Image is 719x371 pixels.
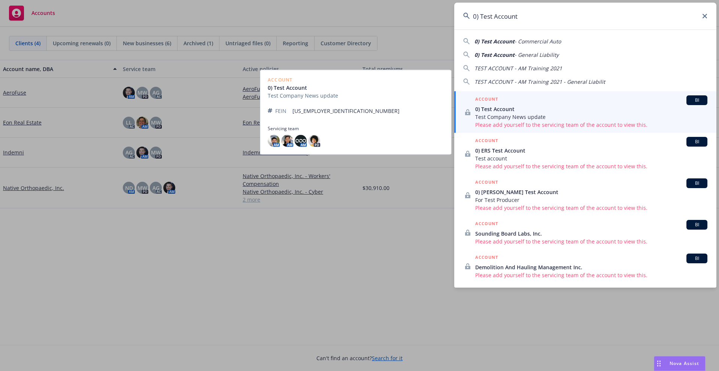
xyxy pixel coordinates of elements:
[475,178,498,187] h5: ACCOUNT
[475,154,707,162] span: Test account
[654,356,706,371] button: Nova Assist
[515,51,559,58] span: - General Liability
[475,196,707,204] span: For Test Producer
[689,97,704,104] span: BI
[515,38,561,45] span: - Commercial Auto
[670,360,699,367] span: Nova Assist
[454,133,716,174] a: ACCOUNTBI0) ERS Test AccountTest accountPlease add yourself to the servicing team of the account ...
[454,3,716,30] input: Search...
[689,180,704,187] span: BI
[689,138,704,145] span: BI
[475,105,707,113] span: 0) Test Account
[475,230,707,237] span: Sounding Board Labs, Inc.
[475,204,707,212] span: Please add yourself to the servicing team of the account to view this.
[475,263,707,271] span: Demolition And Hauling Management Inc.
[475,237,707,245] span: Please add yourself to the servicing team of the account to view this.
[689,255,704,262] span: BI
[475,254,498,263] h5: ACCOUNT
[474,51,515,58] span: 0) Test Account
[454,216,716,249] a: ACCOUNTBISounding Board Labs, Inc.Please add yourself to the servicing team of the account to vie...
[454,174,716,216] a: ACCOUNTBI0) [PERSON_NAME] Test AccountFor Test ProducerPlease add yourself to the servicing team ...
[474,38,515,45] span: 0) Test Account
[475,271,707,279] span: Please add yourself to the servicing team of the account to view this.
[474,78,605,85] span: TEST ACCOUNT - AM Training 2021 - General Liabilit
[475,95,498,104] h5: ACCOUNT
[475,137,498,146] h5: ACCOUNT
[454,91,716,133] a: ACCOUNTBI0) Test AccountTest Company News updatePlease add yourself to the servicing team of the ...
[475,147,707,154] span: 0) ERS Test Account
[454,249,716,283] a: ACCOUNTBIDemolition And Hauling Management Inc.Please add yourself to the servicing team of the a...
[475,162,707,170] span: Please add yourself to the servicing team of the account to view this.
[475,188,707,196] span: 0) [PERSON_NAME] Test Account
[689,221,704,228] span: BI
[475,220,498,229] h5: ACCOUNT
[654,356,664,371] div: Drag to move
[474,65,562,72] span: TEST ACCOUNT - AM Training 2021
[475,113,707,121] span: Test Company News update
[475,121,707,129] span: Please add yourself to the servicing team of the account to view this.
